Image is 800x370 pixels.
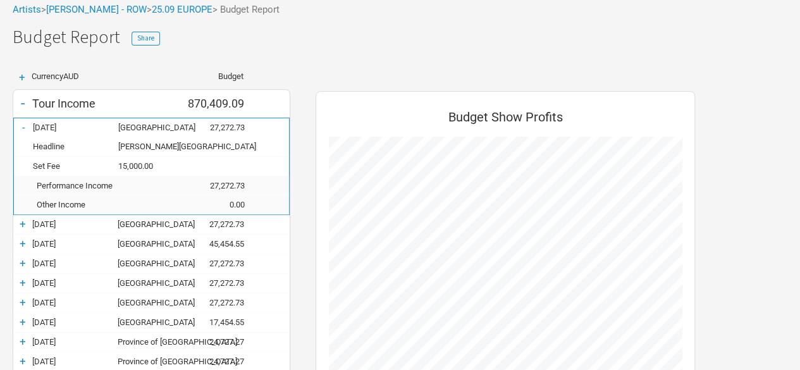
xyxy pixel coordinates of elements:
div: 21-Sep-25 [32,219,118,229]
div: Performance Income [33,181,182,190]
div: + [13,72,32,83]
div: 30-Sep-25 [32,337,118,347]
button: Share [132,32,160,46]
div: 22-Sep-25 [32,239,118,249]
div: 24,727.27 [181,357,257,366]
div: + [13,276,32,289]
div: - [14,121,33,133]
div: 870,409.09 [181,97,257,110]
div: - [13,94,32,112]
div: 15,000.00 [118,161,182,171]
div: Province of Brescia [118,357,181,366]
a: Artists [13,4,41,15]
div: Set Fee [33,161,118,171]
div: Palacio de La Opera [118,142,182,151]
div: + [13,355,32,367]
div: 25-Sep-25 [32,278,118,288]
div: 27,272.73 [181,278,257,288]
div: Budget Show Profits [329,104,682,137]
span: > [41,5,147,15]
div: Tour Income [32,97,181,110]
div: 17,454.55 [181,318,257,327]
div: 26-Sep-25 [32,298,118,307]
div: + [13,237,32,250]
div: 24-Sep-25 [32,259,118,268]
span: > Budget Report [212,5,280,15]
div: 01-Oct-25 [32,357,118,366]
div: 29-Sep-25 [32,318,118,327]
a: [PERSON_NAME] - ROW [46,4,147,15]
div: 27,272.73 [181,298,257,307]
div: Bilbao [118,298,181,307]
div: + [13,257,32,269]
div: Rome [118,318,181,327]
a: 25.09 EUROPE [152,4,212,15]
span: > [147,5,212,15]
span: Currency AUD [32,71,79,81]
div: Madrid [118,219,181,229]
div: + [13,316,32,328]
div: + [13,335,32,348]
div: Other Income [33,200,182,209]
div: + [13,296,32,309]
div: Valencia [118,278,181,288]
h1: Budget Report [13,27,800,47]
div: Barcelona [118,239,181,249]
div: 24,727.27 [181,337,257,347]
div: Budget [180,72,243,80]
div: 0.00 [182,200,257,209]
div: 27,272.73 [181,259,257,268]
div: 27,272.73 [182,181,257,190]
div: A Coruña [118,123,182,132]
div: 27,272.73 [181,219,257,229]
div: 20-Sep-25 [33,123,118,132]
div: 27,272.73 [182,123,257,132]
span: Share [137,34,154,42]
div: Province of Padua [118,337,181,347]
div: 45,454.55 [181,239,257,249]
div: Seville [118,259,181,268]
div: + [13,218,32,230]
div: Headline [33,142,118,151]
